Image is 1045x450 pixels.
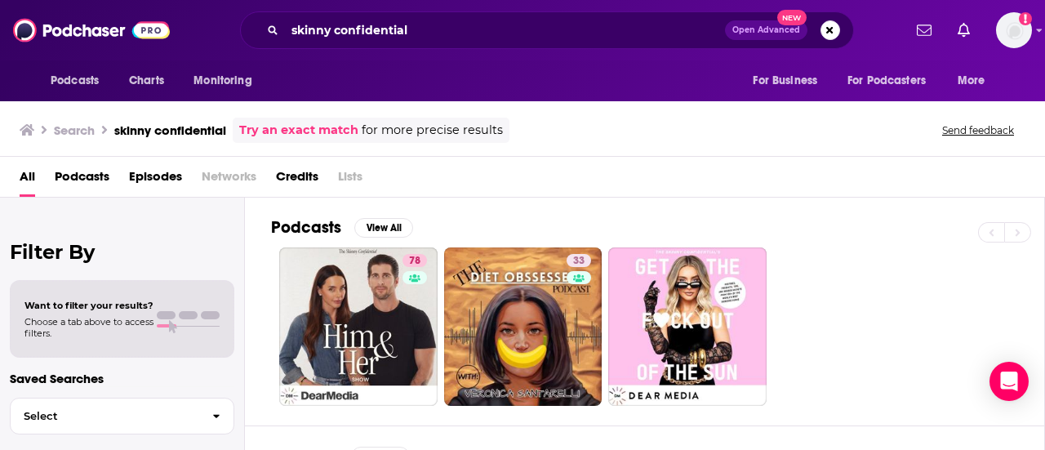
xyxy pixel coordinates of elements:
[951,16,976,44] a: Show notifications dropdown
[55,163,109,197] a: Podcasts
[279,247,438,406] a: 78
[777,10,807,25] span: New
[24,316,153,339] span: Choose a tab above to access filters.
[946,65,1006,96] button: open menu
[129,69,164,92] span: Charts
[753,69,817,92] span: For Business
[409,253,420,270] span: 78
[1019,12,1032,25] svg: Add a profile image
[402,254,427,267] a: 78
[11,411,199,421] span: Select
[276,163,318,197] a: Credits
[193,69,251,92] span: Monitoring
[129,163,182,197] a: Episodes
[741,65,838,96] button: open menu
[239,121,358,140] a: Try an exact match
[725,20,807,40] button: Open AdvancedNew
[202,163,256,197] span: Networks
[10,398,234,434] button: Select
[354,218,413,238] button: View All
[989,362,1029,401] div: Open Intercom Messenger
[847,69,926,92] span: For Podcasters
[996,12,1032,48] img: User Profile
[338,163,362,197] span: Lists
[567,254,591,267] a: 33
[10,240,234,264] h2: Filter By
[24,300,153,311] span: Want to filter your results?
[285,17,725,43] input: Search podcasts, credits, & more...
[51,69,99,92] span: Podcasts
[996,12,1032,48] span: Logged in as ShannonHennessey
[910,16,938,44] a: Show notifications dropdown
[13,15,170,46] img: Podchaser - Follow, Share and Rate Podcasts
[182,65,273,96] button: open menu
[837,65,949,96] button: open menu
[10,371,234,386] p: Saved Searches
[996,12,1032,48] button: Show profile menu
[240,11,854,49] div: Search podcasts, credits, & more...
[444,247,603,406] a: 33
[937,123,1019,137] button: Send feedback
[271,217,341,238] h2: Podcasts
[271,217,413,238] a: PodcastsView All
[20,163,35,197] a: All
[362,121,503,140] span: for more precise results
[114,123,226,138] h3: skinny confidential
[54,123,95,138] h3: Search
[958,69,985,92] span: More
[573,253,585,270] span: 33
[39,65,120,96] button: open menu
[118,65,174,96] a: Charts
[732,26,800,34] span: Open Advanced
